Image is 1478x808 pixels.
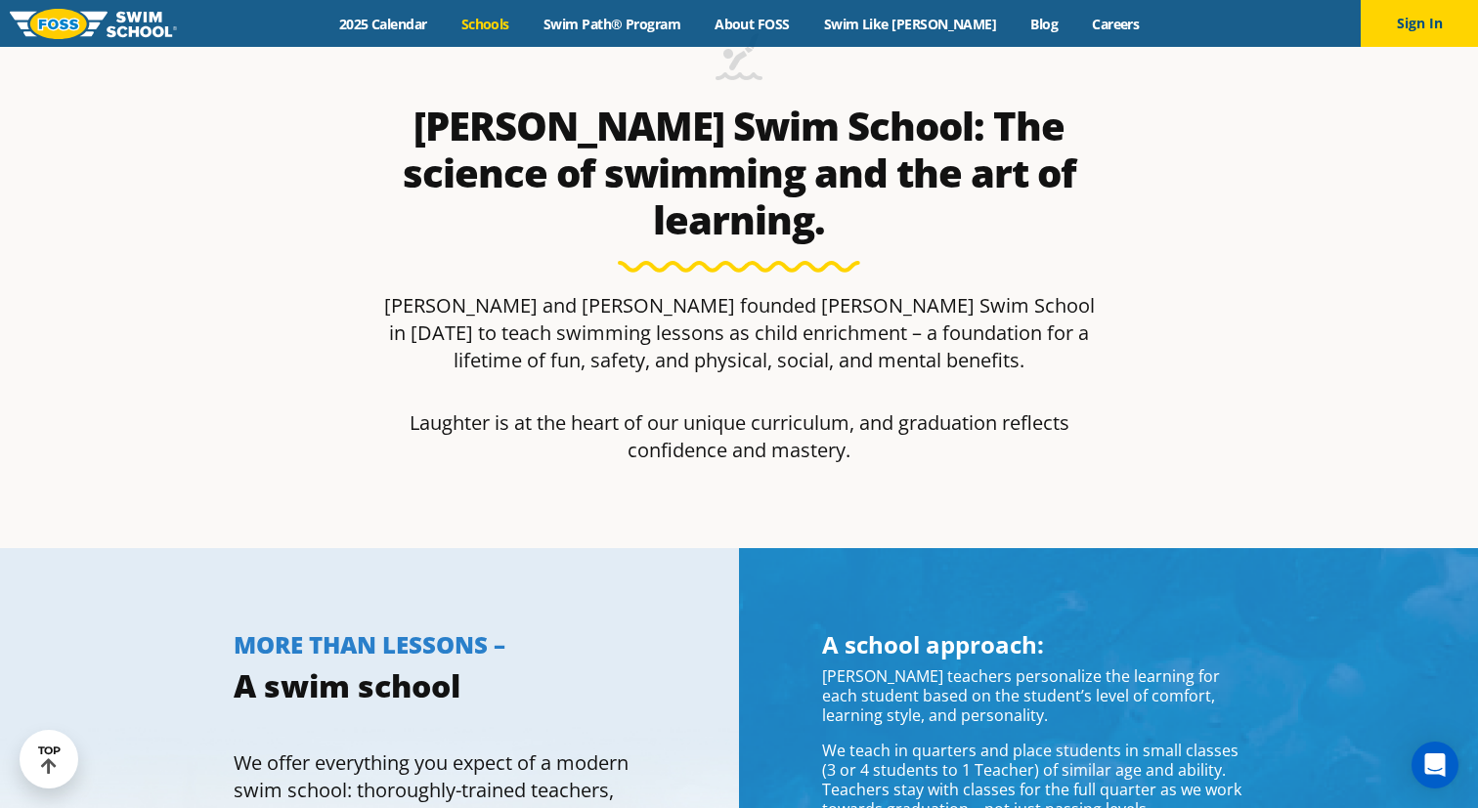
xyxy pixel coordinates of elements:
[444,15,526,33] a: Schools
[38,744,61,775] div: TOP
[806,15,1014,33] a: Swim Like [PERSON_NAME]
[375,103,1103,243] h2: [PERSON_NAME] Swim School: The science of swimming and the art of learning.
[375,409,1103,464] p: Laughter is at the heart of our unique curriculum, and graduation reflects confidence and mastery.
[234,628,505,660] span: MORE THAN LESSONS –
[1014,15,1075,33] a: Blog
[10,9,177,39] img: FOSS Swim School Logo
[375,292,1103,374] p: [PERSON_NAME] and [PERSON_NAME] founded [PERSON_NAME] Swim School in [DATE] to teach swimming les...
[322,15,444,33] a: 2025 Calendar
[1075,15,1156,33] a: Careers
[698,15,807,33] a: About FOSS
[716,33,762,93] img: icon-swimming-diving-2.png
[234,666,656,705] h3: A swim school
[822,666,1244,725] p: [PERSON_NAME] teachers personalize the learning for each student based on the student’s level of ...
[526,15,697,33] a: Swim Path® Program
[1412,742,1458,788] div: Open Intercom Messenger
[822,628,1044,660] span: A school approach:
